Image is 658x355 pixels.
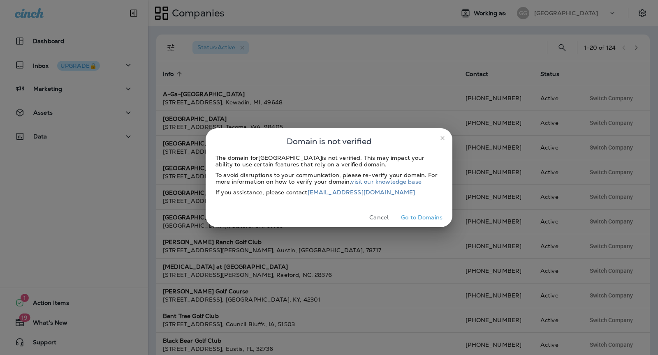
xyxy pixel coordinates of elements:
[351,178,421,185] a: visit our knowledge base
[308,189,415,196] a: [EMAIL_ADDRESS][DOMAIN_NAME]
[398,211,446,224] button: Go to Domains
[436,131,449,145] button: close
[364,211,394,224] button: Cancel
[287,135,372,148] span: Domain is not verified
[215,154,443,168] div: The domain for [GEOGRAPHIC_DATA] is not verified. This may impact your ability to use certain fea...
[215,172,443,185] div: To avoid disruptions to your communication, please re-verify your domain. For more information on...
[215,189,443,196] div: If you assistance, please contact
